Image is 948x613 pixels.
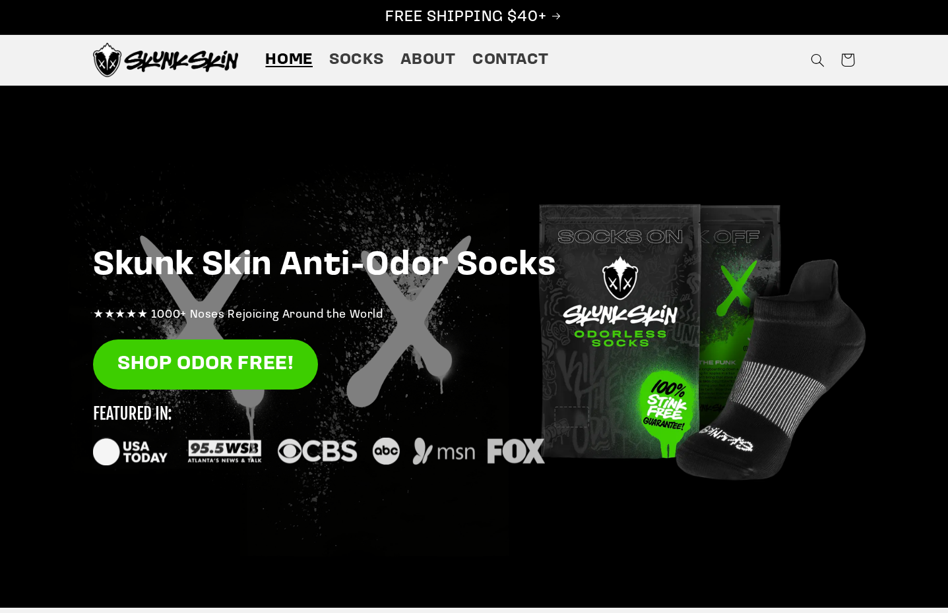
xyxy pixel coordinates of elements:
[472,50,548,71] span: Contact
[93,406,545,465] img: new_featured_logos_1_small.svg
[14,7,934,28] p: FREE SHIPPING $40+
[265,50,313,71] span: Home
[802,45,833,75] summary: Search
[93,339,318,390] a: SHOP ODOR FREE!
[257,42,321,78] a: Home
[392,42,464,78] a: About
[400,50,456,71] span: About
[321,42,392,78] a: Socks
[93,43,238,77] img: Skunk Skin Anti-Odor Socks.
[329,50,383,71] span: Socks
[464,42,557,78] a: Contact
[93,249,557,283] strong: Skunk Skin Anti-Odor Socks
[93,305,855,326] p: ★★★★★ 1000+ Noses Rejoicing Around the World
